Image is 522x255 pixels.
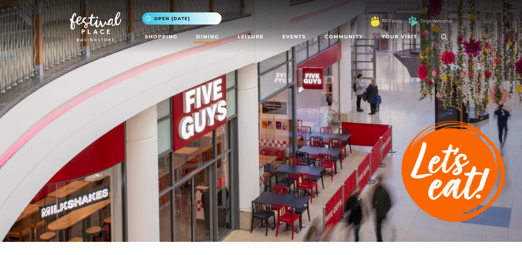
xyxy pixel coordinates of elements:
a: Leisure [235,30,266,43]
a: FP Family [382,18,403,24]
a: Community [322,30,366,43]
a: Events [279,30,309,43]
a: Your Visit [379,30,424,43]
img: Festival Place Logo [70,12,121,41]
a: Dogs Welcome! [421,18,453,24]
a: Dining [193,30,222,43]
a: Shopping [142,30,180,43]
button: Open [DATE] [142,12,221,25]
span: Your Visit [382,33,417,40]
span: Open [DATE] [154,16,190,22]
